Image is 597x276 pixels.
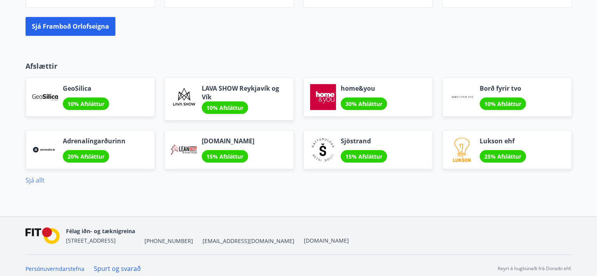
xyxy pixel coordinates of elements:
span: 20% Afsláttur [68,153,104,160]
a: [DOMAIN_NAME] [304,237,349,244]
span: Borð fyrir tvo [480,84,526,93]
span: 25% Afsláttur [484,153,521,160]
span: GeoSilica [63,84,109,93]
img: FPQVkF9lTnNbbaRSFyT17YYeljoOGk5m51IhT0bO.png [26,227,60,244]
p: Afslættir [26,61,572,71]
span: 30% Afsláttur [345,100,382,108]
span: [STREET_ADDRESS] [66,237,116,244]
a: Persónuverndarstefna [26,265,84,272]
span: 10% Afsláttur [484,100,521,108]
span: [PHONE_NUMBER] [144,237,193,245]
span: 15% Afsláttur [206,153,243,160]
span: Adrenalíngarðurinn [63,137,126,145]
span: [EMAIL_ADDRESS][DOMAIN_NAME] [203,237,294,245]
span: 10% Afsláttur [206,104,243,111]
span: Sjöstrand [341,137,387,145]
a: Spurt og svarað [94,264,141,273]
a: Sjá allt [26,176,45,185]
button: Sjá framboð orlofseigna [26,17,115,36]
span: [DOMAIN_NAME] [202,137,254,145]
span: 10% Afsláttur [68,100,104,108]
p: Keyrt á hugbúnaði frá Dorado ehf. [498,265,572,272]
span: Félag iðn- og tæknigreina [66,227,135,235]
span: 15% Afsláttur [345,153,382,160]
span: LAVA SHOW Reykjavík og Vík [202,84,287,101]
span: home&you [341,84,387,93]
span: Lukson ehf [480,137,526,145]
